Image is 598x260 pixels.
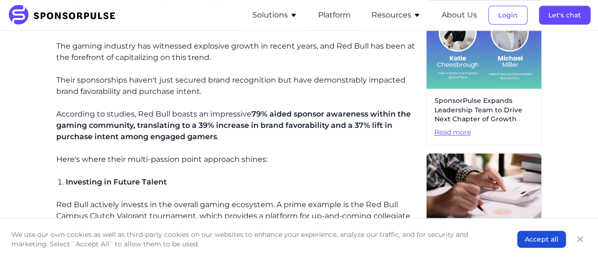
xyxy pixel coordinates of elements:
a: Platform [318,11,351,19]
iframe: Chat Widget [551,215,598,260]
button: About Us [442,9,477,21]
button: Solutions [252,9,297,21]
p: Red Bull actively invests in the overall gaming ecosystem. A prime example is the Red Bull Campus... [56,199,419,233]
a: About Us [442,11,477,19]
p: The gaming industry has witnessed explosive growth in recent years, and Red Bull has been at the ... [56,41,419,63]
img: Getty Images courtesy of Unsplash [426,153,541,244]
button: Accept all [517,231,566,248]
button: Login [488,6,528,25]
span: SponsorPulse Expands Leadership Team to Drive Next Chapter of Growth [434,96,534,124]
p: Here's where their multi-passion point approach shines: [56,154,419,165]
a: Let's chat [539,11,590,19]
button: Let's chat [539,6,590,25]
span: Investing in Future Talent [66,177,167,186]
p: According to studies, Red Bull boasts an impressive . [56,109,419,143]
span: 79% aided sponsor awareness within the gaming community, translating to a 39% increase in brand f... [56,109,411,141]
img: SponsorPulse [8,5,122,25]
p: Their sponsorships haven't just secured brand recognition but have demonstrably impacted brand fa... [56,75,419,97]
p: We use our own cookies as well as third-party cookies on our websites to enhance your experience,... [11,230,498,249]
button: Platform [318,9,351,21]
span: Read more [434,128,534,137]
a: Login [488,11,528,19]
button: Resources [372,9,421,21]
